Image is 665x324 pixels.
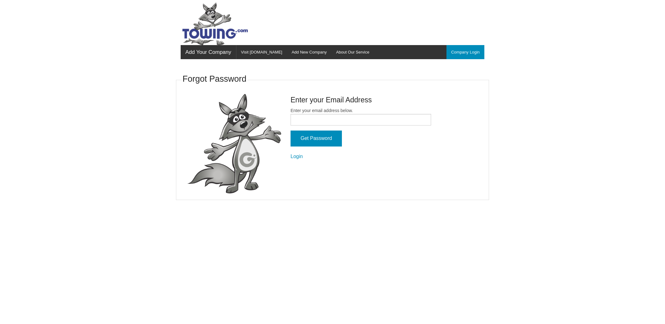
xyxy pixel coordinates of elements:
[291,114,431,126] input: Enter your email address below.
[291,154,303,159] a: Login
[287,45,331,59] a: Add New Company
[236,45,287,59] a: Visit [DOMAIN_NAME]
[181,45,236,59] a: Add Your Company
[446,45,484,59] a: Company Login
[291,107,431,126] label: Enter your email address below.
[291,95,431,105] h4: Enter your Email Address
[181,3,250,45] img: Towing.com Logo
[183,73,246,85] h3: Forgot Password
[331,45,374,59] a: About Our Service
[291,131,342,147] input: Get Password
[187,94,281,194] img: fox-Presenting.png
